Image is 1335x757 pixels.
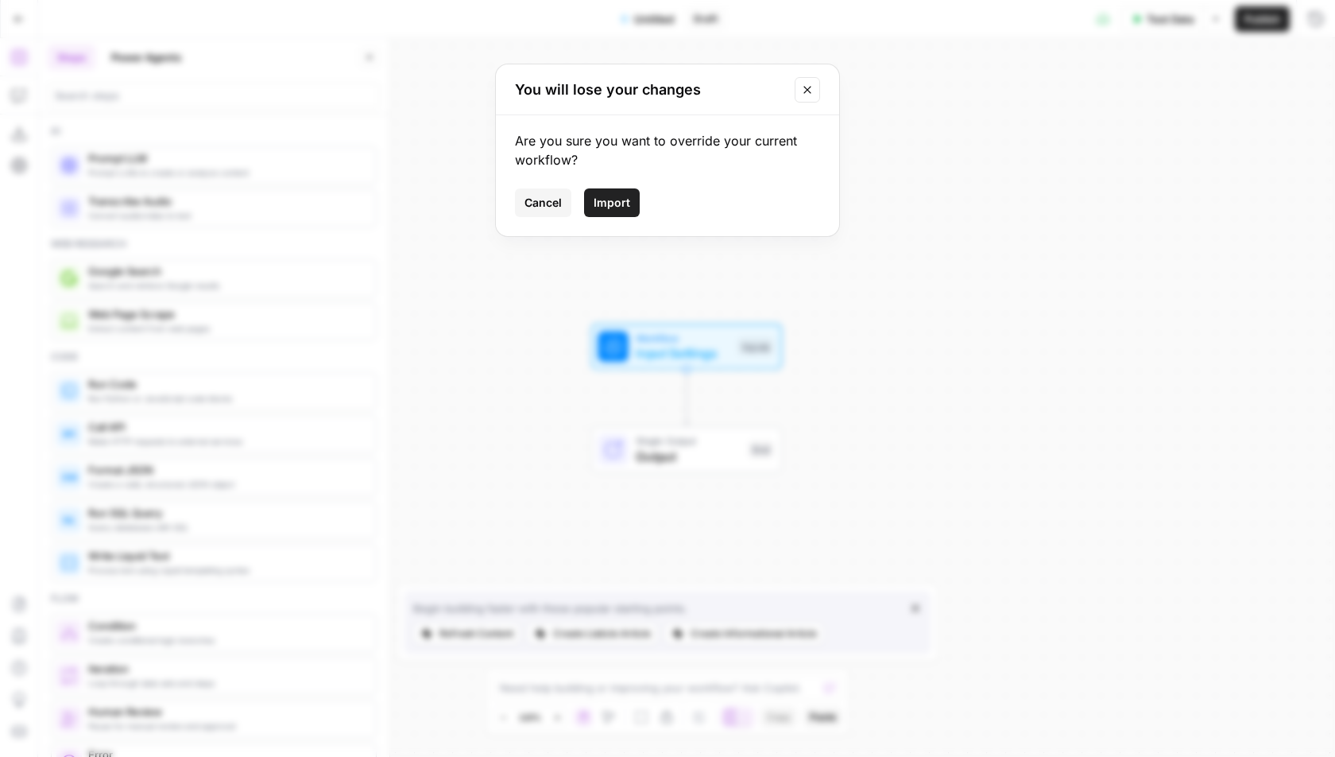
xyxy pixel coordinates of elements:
button: Cancel [515,188,571,217]
div: Are you sure you want to override your current workflow? [515,131,820,169]
button: Import [584,188,640,217]
span: Cancel [524,195,562,211]
h2: You will lose your changes [515,79,785,101]
span: Import [594,195,630,211]
button: Close modal [795,77,820,103]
